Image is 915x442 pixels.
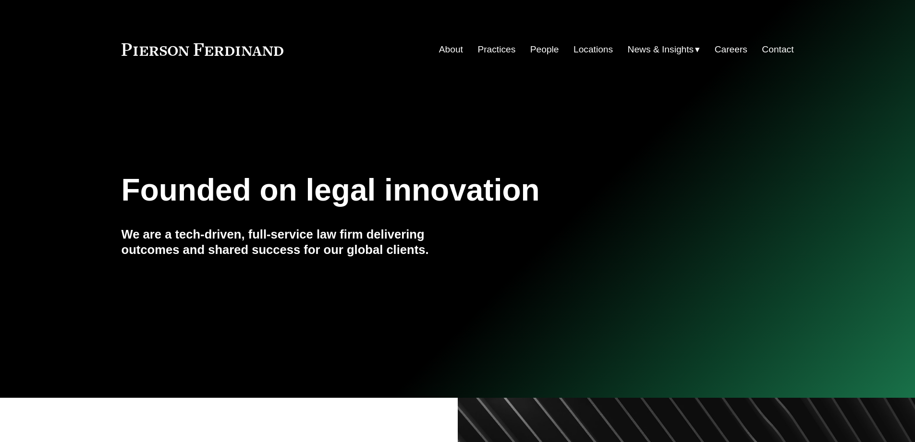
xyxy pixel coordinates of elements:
a: Contact [762,40,793,59]
a: People [530,40,559,59]
a: Careers [715,40,747,59]
a: Practices [477,40,515,59]
span: News & Insights [628,41,694,58]
h4: We are a tech-driven, full-service law firm delivering outcomes and shared success for our global... [122,227,458,258]
a: About [439,40,463,59]
h1: Founded on legal innovation [122,173,682,208]
a: Locations [573,40,613,59]
a: folder dropdown [628,40,700,59]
